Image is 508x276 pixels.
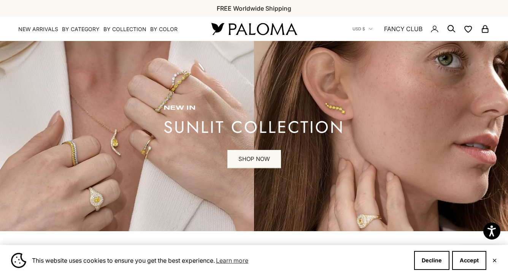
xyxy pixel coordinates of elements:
[352,17,490,41] nav: Secondary navigation
[352,25,373,32] button: USD $
[217,3,291,13] p: FREE Worldwide Shipping
[150,25,178,33] summary: By Color
[384,24,422,34] a: FANCY CLUB
[452,251,486,270] button: Accept
[227,150,281,168] a: SHOP NOW
[18,25,58,33] a: NEW ARRIVALS
[32,255,408,266] span: This website uses cookies to ensure you get the best experience.
[352,25,365,32] span: USD $
[492,258,497,263] button: Close
[215,255,249,266] a: Learn more
[62,25,100,33] summary: By Category
[11,253,26,268] img: Cookie banner
[103,25,146,33] summary: By Collection
[164,120,344,135] p: sunlit collection
[164,104,344,112] p: new in
[18,25,193,33] nav: Primary navigation
[414,251,449,270] button: Decline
